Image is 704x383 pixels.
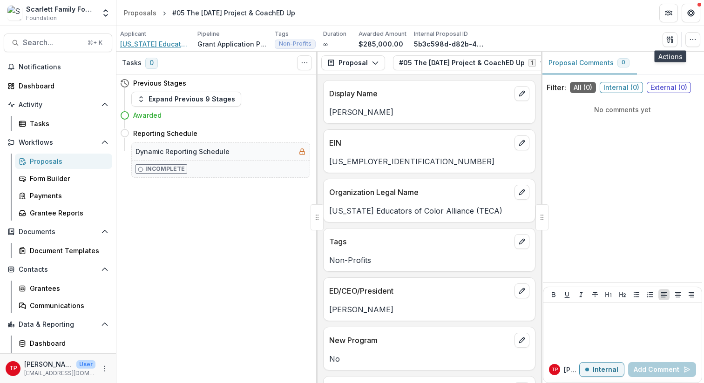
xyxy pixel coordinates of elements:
div: Proposals [30,156,105,166]
span: Activity [19,101,97,109]
p: Grant Application Process [197,39,267,49]
p: Tags [329,236,511,247]
button: Heading 1 [603,289,614,300]
button: Open entity switcher [99,4,112,22]
p: Display Name [329,88,511,99]
button: Internal [579,362,624,377]
button: edit [514,135,529,150]
button: edit [514,234,529,249]
button: Bullet List [631,289,642,300]
button: Align Left [658,289,670,300]
p: $285,000.00 [359,39,403,49]
p: User [76,360,95,369]
span: Contacts [19,266,97,274]
p: Tags [275,30,289,38]
button: Proposal Comments [541,52,637,74]
button: Open Documents [4,224,112,239]
button: Open Contacts [4,262,112,277]
div: Proposals [124,8,156,18]
p: ED/CEO/President [329,285,511,296]
div: Tom Parrish [9,365,17,371]
button: Proposal [321,55,385,70]
span: Internal ( 0 ) [600,82,643,93]
p: Awarded Amount [359,30,406,38]
p: [EMAIL_ADDRESS][DOMAIN_NAME] [24,369,95,377]
button: Toggle View Cancelled Tasks [297,55,312,70]
p: Filter: [547,82,566,93]
p: [PERSON_NAME] [564,365,579,375]
button: Bold [548,289,559,300]
p: Internal Proposal ID [414,30,468,38]
p: [US_EMPLOYER_IDENTIFICATION_NUMBER] [329,156,529,167]
div: Scarlett Family Foundation [26,4,95,14]
a: Proposals [120,6,160,20]
p: 5b3c598d-d82b-45f9-b86b-d54cb5ae700e [414,39,484,49]
div: #05 The [DATE] Project & CoachED Up [172,8,295,18]
a: [US_STATE] Educators of Color Alliance (TECA) [120,39,190,49]
button: Open Data & Reporting [4,317,112,332]
div: Grantees [30,283,105,293]
button: Strike [589,289,601,300]
button: Open Activity [4,97,112,112]
p: ∞ [323,39,328,49]
a: Data Report [15,353,112,368]
div: Tom Parrish [552,367,558,372]
button: edit [514,185,529,200]
button: Add Comment [628,362,696,377]
button: Open Workflows [4,135,112,150]
div: Form Builder [30,174,105,183]
button: Heading 2 [617,289,628,300]
button: Expand Previous 9 Stages [131,92,241,107]
div: ⌘ + K [86,38,104,48]
p: [US_STATE] Educators of Color Alliance (TECA) [329,205,529,216]
button: edit [514,86,529,101]
span: 0 [145,58,158,69]
span: Notifications [19,63,108,71]
button: Partners [659,4,678,22]
div: Payments [30,191,105,201]
p: Duration [323,30,346,38]
p: EIN [329,137,511,148]
span: Documents [19,228,97,236]
div: Dashboard [19,81,105,91]
a: Payments [15,188,112,203]
p: Pipeline [197,30,220,38]
h3: Tasks [122,59,142,67]
a: Dashboard [4,78,112,94]
p: Internal [593,366,618,374]
a: Proposals [15,154,112,169]
button: Align Center [672,289,684,300]
div: Document Templates [30,246,105,255]
a: Grantees [15,281,112,296]
span: Non-Profits [279,40,311,47]
p: No comments yet [547,105,698,114]
button: Search... [4,34,112,52]
span: Foundation [26,14,57,22]
button: Italicize [575,289,587,300]
h4: Previous Stages [133,78,186,88]
button: Align Right [686,289,697,300]
button: Notifications [4,60,112,74]
div: Tasks [30,119,105,128]
button: More [99,363,110,374]
button: #05 The [DATE] Project & CoachED Up1 [393,55,553,70]
a: Grantee Reports [15,205,112,221]
p: [PERSON_NAME] [329,304,529,315]
h5: Dynamic Reporting Schedule [135,147,230,156]
button: Get Help [682,4,700,22]
nav: breadcrumb [120,6,299,20]
a: Tasks [15,116,112,131]
p: New Program [329,335,511,346]
h4: Reporting Schedule [133,128,197,138]
p: Incomplete [145,165,185,173]
a: Communications [15,298,112,313]
span: Data & Reporting [19,321,97,329]
a: Form Builder [15,171,112,186]
h4: Awarded [133,110,162,120]
a: Document Templates [15,243,112,258]
button: edit [514,283,529,298]
div: Grantee Reports [30,208,105,218]
p: [PERSON_NAME] [329,107,529,118]
p: No [329,353,529,364]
